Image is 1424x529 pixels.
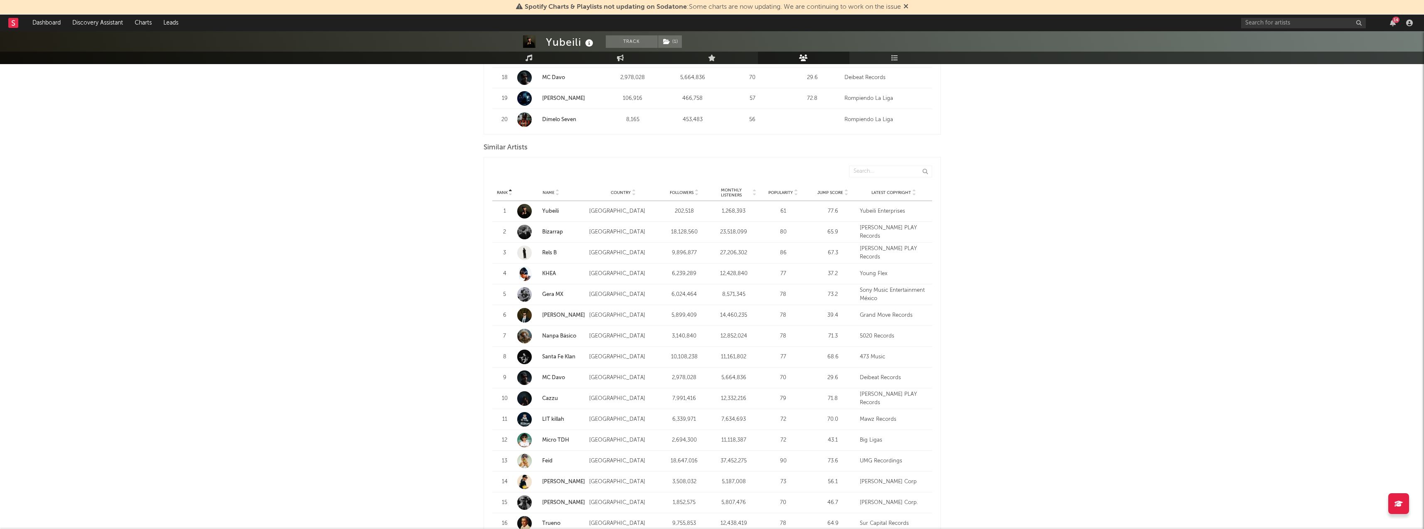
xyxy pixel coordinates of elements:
[711,188,751,198] span: Monthly Listeners
[661,499,707,507] div: 1,852,575
[768,190,793,195] span: Popularity
[497,190,508,195] span: Rank
[725,116,780,124] div: 56
[496,353,513,361] div: 8
[589,478,657,486] div: [GEOGRAPHIC_DATA]
[496,415,513,424] div: 11
[817,190,843,195] span: Jump Score
[542,354,575,360] a: Santa Fe Klan
[542,375,565,380] a: MC Davo
[589,270,657,278] div: [GEOGRAPHIC_DATA]
[517,204,585,219] a: Yubeili
[860,415,928,424] div: Mawz Records
[542,417,564,422] a: LIT killah
[860,478,928,486] div: [PERSON_NAME] Corp
[517,308,585,323] a: [PERSON_NAME]
[711,291,756,299] div: 8,571,345
[1392,17,1399,23] div: 14
[589,353,657,361] div: [GEOGRAPHIC_DATA]
[517,266,585,281] a: KHEA
[860,270,928,278] div: Young Flex
[844,116,928,124] div: Rompiendo La Liga
[860,245,928,261] div: [PERSON_NAME] PLAY Records
[517,225,585,239] a: Bizarrap
[785,94,840,103] div: 72.8
[496,228,513,236] div: 2
[496,457,513,465] div: 13
[589,499,657,507] div: [GEOGRAPHIC_DATA]
[665,94,721,103] div: 466,758
[860,436,928,445] div: Big Ligas
[711,249,756,257] div: 27,206,302
[810,291,856,299] div: 73.2
[871,190,911,195] span: Latest Copyright
[711,395,756,403] div: 12,332,216
[1390,20,1396,26] button: 14
[525,4,901,10] span: : Some charts are now updating. We are continuing to work on the issue
[517,412,585,427] a: LIT killah
[496,374,513,382] div: 9
[496,499,513,507] div: 15
[810,457,856,465] div: 73.6
[903,4,908,10] span: Dismiss
[661,249,707,257] div: 9,896,877
[605,116,661,124] div: 8,165
[129,15,158,31] a: Charts
[661,207,707,216] div: 202,518
[711,415,756,424] div: 7,634,693
[725,74,780,82] div: 70
[810,395,856,403] div: 71.8
[860,332,928,340] div: 5020 Records
[589,332,657,340] div: [GEOGRAPHIC_DATA]
[589,436,657,445] div: [GEOGRAPHIC_DATA]
[542,333,576,339] a: Nanpa Básico
[844,74,928,82] div: Deibeat Records
[589,519,657,528] div: [GEOGRAPHIC_DATA]
[542,500,585,505] a: [PERSON_NAME]
[760,353,806,361] div: 77
[589,249,657,257] div: [GEOGRAPHIC_DATA]
[484,143,528,153] span: Similar Artists
[711,478,756,486] div: 5,187,008
[605,74,661,82] div: 2,978,028
[760,270,806,278] div: 77
[611,190,631,195] span: Country
[589,207,657,216] div: [GEOGRAPHIC_DATA]
[661,457,707,465] div: 18,647,016
[496,291,513,299] div: 5
[496,94,513,103] div: 19
[711,228,756,236] div: 23,518,099
[760,478,806,486] div: 73
[860,311,928,320] div: Grand Move Records
[496,249,513,257] div: 3
[496,207,513,216] div: 1
[517,454,585,468] a: Feid
[542,75,565,80] a: MC Davo
[860,519,928,528] div: Sur Capital Records
[661,332,707,340] div: 3,140,840
[810,499,856,507] div: 46.7
[670,190,693,195] span: Followers
[760,291,806,299] div: 78
[27,15,67,31] a: Dashboard
[810,270,856,278] div: 37.2
[711,519,756,528] div: 12,438,419
[810,249,856,257] div: 67.3
[760,374,806,382] div: 70
[860,224,928,240] div: [PERSON_NAME] PLAY Records
[661,291,707,299] div: 6,024,464
[785,74,840,82] div: 29.6
[496,395,513,403] div: 10
[810,415,856,424] div: 70.0
[542,479,585,484] a: [PERSON_NAME]
[517,70,601,85] a: MC Davo
[606,35,658,48] button: Track
[589,311,657,320] div: [GEOGRAPHIC_DATA]
[760,519,806,528] div: 78
[661,395,707,403] div: 7,991,416
[158,15,184,31] a: Leads
[810,478,856,486] div: 56.1
[711,499,756,507] div: 5,807,476
[496,270,513,278] div: 4
[525,4,687,10] span: Spotify Charts & Playlists not updating on Sodatone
